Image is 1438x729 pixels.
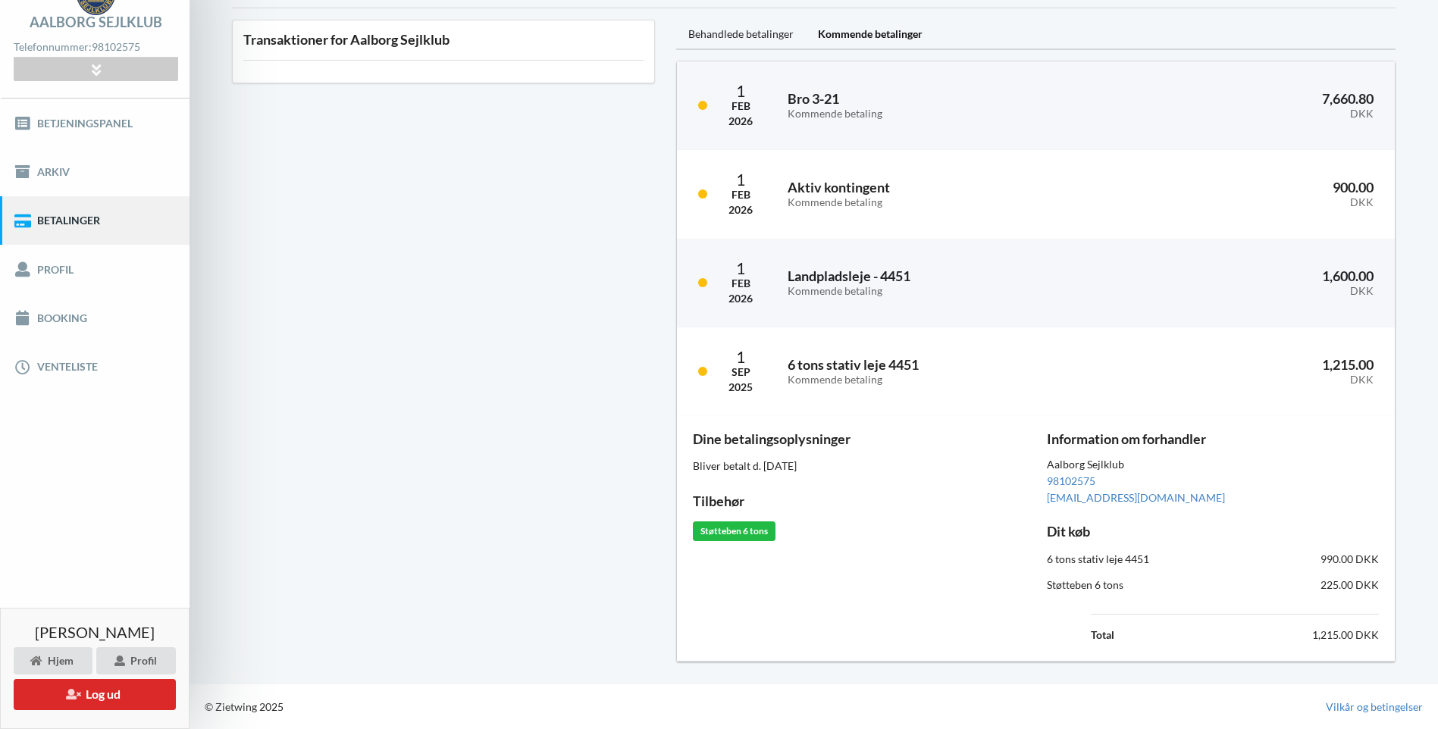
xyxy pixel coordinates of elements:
[30,15,162,29] div: Aalborg Sejlklub
[14,37,177,58] div: Telefonnummer:
[1036,541,1213,577] div: 6 tons stativ leje 4451
[1213,567,1389,603] div: 225.00 DKK
[728,83,753,99] div: 1
[788,356,1110,386] h3: 6 tons stativ leje 4451
[728,291,753,306] div: 2026
[788,108,1092,120] div: Kommende betaling
[1176,626,1379,646] td: 1,215.00 DKK
[693,493,1025,510] div: Tilbehør
[728,187,753,202] div: Feb
[728,114,753,129] div: 2026
[728,99,753,114] div: Feb
[788,179,1101,209] h3: Aktiv kontingent
[1131,356,1374,386] h3: 1,215.00
[1131,374,1374,386] div: DKK
[1127,268,1374,298] h3: 1,600.00
[788,374,1110,386] div: Kommende betaling
[243,31,644,48] h3: Transaktioner for Aalborg Sejlklub
[676,20,806,50] div: Behandlede betalinger
[14,679,176,710] button: Log ud
[1122,196,1374,209] div: DKK
[693,521,775,541] div: Støtteben 6 tons
[728,171,753,187] div: 1
[728,260,753,276] div: 1
[788,285,1105,298] div: Kommende betaling
[1213,541,1389,577] div: 990.00 DKK
[92,40,140,53] strong: 98102575
[14,647,92,674] div: Hjem
[728,349,753,364] div: 1
[693,430,1025,448] h3: Dine betalingsoplysninger
[693,458,1025,474] div: Bliver betalt d. [DATE]
[1036,567,1213,603] div: Støtteben 6 tons
[35,624,155,640] span: [PERSON_NAME]
[728,380,753,395] div: 2025
[1047,430,1379,448] h3: Information om forhandler
[728,202,753,217] div: 2026
[1326,699,1423,715] a: Vilkår og betingelser
[1122,179,1374,209] h3: 900.00
[788,268,1105,298] h3: Landpladsleje - 4451
[96,647,176,674] div: Profil
[728,364,753,380] div: Sep
[806,20,935,50] div: Kommende betalinger
[1047,523,1379,540] h3: Dit køb
[728,276,753,291] div: Feb
[1127,285,1374,298] div: DKK
[1113,108,1374,120] div: DKK
[788,196,1101,209] div: Kommende betaling
[1091,628,1114,641] b: Total
[788,90,1092,120] h3: Bro 3-21
[1113,90,1374,120] h3: 7,660.80
[1047,458,1379,473] div: Aalborg Sejlklub
[1047,474,1095,487] a: 98102575
[1047,491,1225,504] a: [EMAIL_ADDRESS][DOMAIN_NAME]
